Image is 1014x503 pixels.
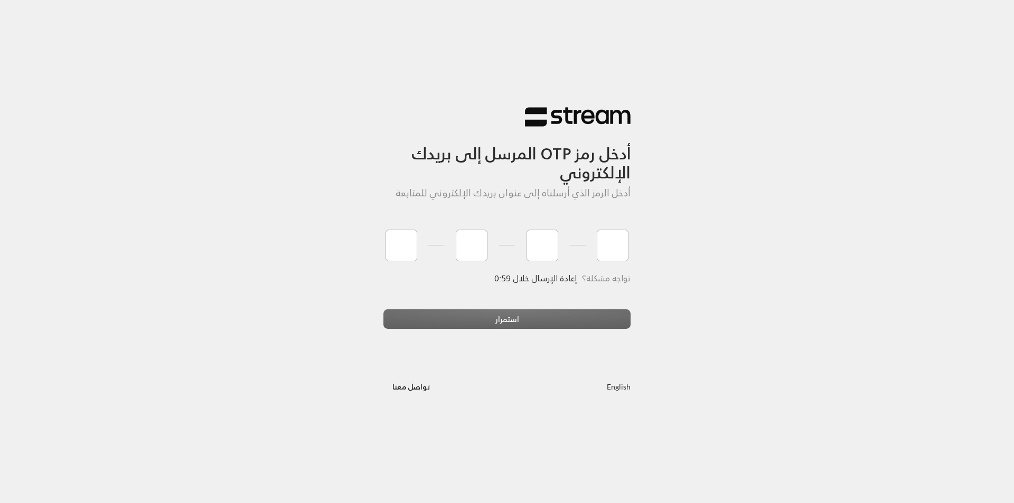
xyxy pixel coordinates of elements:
span: إعادة الإرسال خلال 0:59 [495,271,577,286]
h5: أدخل الرمز الذي أرسلناه إلى عنوان بريدك الإلكتروني للمتابعة [383,187,631,199]
button: تواصل معنا [383,377,439,396]
img: Stream Logo [525,107,631,127]
h3: أدخل رمز OTP المرسل إلى بريدك الإلكتروني [383,127,631,183]
a: تواصل معنا [383,380,439,393]
a: English [607,377,631,396]
span: تواجه مشكلة؟ [582,271,631,286]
